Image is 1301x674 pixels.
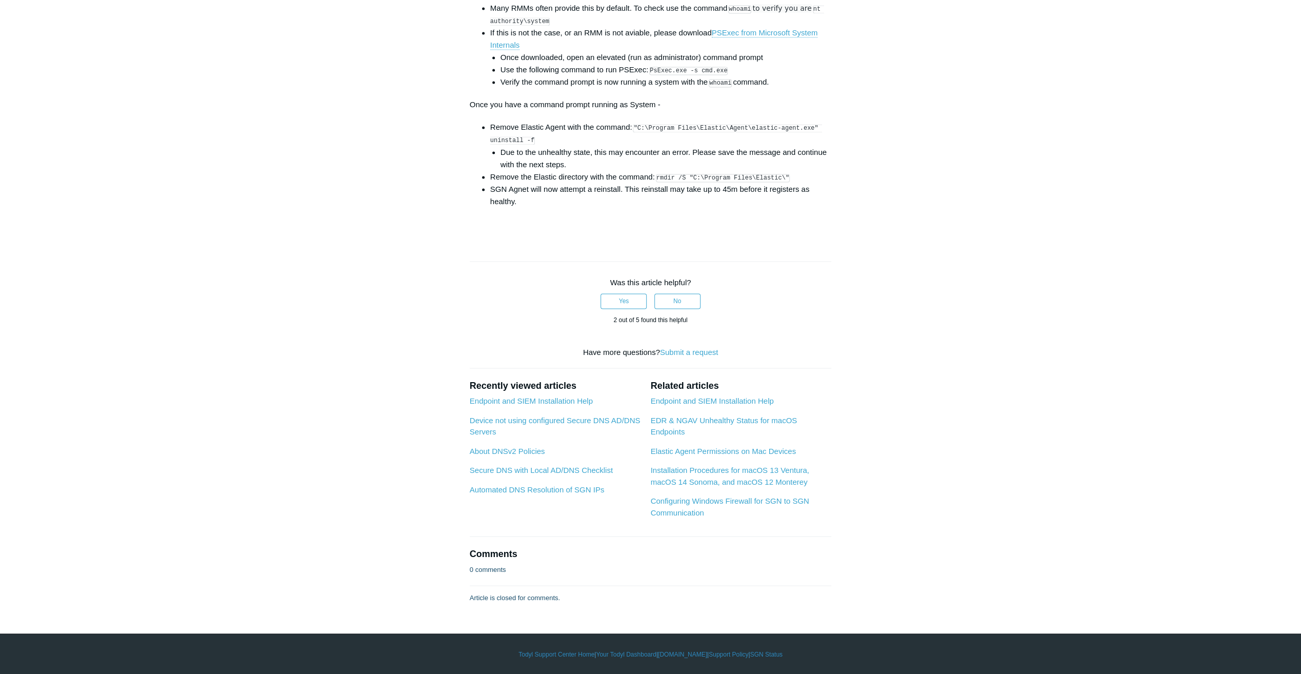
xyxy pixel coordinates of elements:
[709,649,748,659] a: Support Policy
[501,76,832,88] li: Verify the command prompt is now running a system with the command.
[650,396,773,405] a: Endpoint and SIEM Installation Help
[610,278,691,287] span: Was this article helpful?
[501,51,832,64] li: Once downloaded, open an elevated (run as administrator) command prompt
[501,64,832,76] li: Use the following command to run PSExec:
[613,316,687,324] span: 2 out of 5 found this helpful
[752,4,811,12] span: to verify you are
[490,2,832,27] li: Many RMMs often provide this by default. To check use the command
[656,174,790,182] code: rmdir /S "C:\Program Files\Elastic\"
[650,446,795,455] a: Elastic Agent Permissions on Mac Devices
[470,446,545,455] a: About DNSv2 Policies
[470,564,506,574] p: 0 comments
[658,649,707,659] a: [DOMAIN_NAME]
[650,496,809,517] a: Configuring Windows Firewall for SGN to SGN Communication
[470,396,593,405] a: Endpoint and SIEM Installation Help
[470,379,641,392] h2: Recently viewed articles
[470,592,560,603] p: Article is closed for comments.
[353,649,948,659] div: | | | |
[490,27,832,88] li: If this is not the case, or an RMM is not aviable, please download
[470,346,832,358] div: Have more questions?
[649,67,728,75] code: PsExec.exe -s cmd.exe
[501,146,832,171] li: Due to the unhealthy state, this may encounter an error. Please save the message and continue wit...
[750,649,783,659] a: SGN Status
[490,183,832,208] li: SGN Agnet will now attempt a reinstall. This reinstall may take up to 45m before it registers as ...
[709,79,732,87] code: whoami
[490,28,818,50] a: PSExec from Microsoft System Internals
[470,465,613,474] a: Secure DNS with Local AD/DNS Checklist
[660,347,718,356] a: Submit a request
[470,547,832,561] h2: Comments
[490,5,825,26] code: nt authority\system
[490,121,832,170] li: Remove Elastic Agent with the command:
[601,293,647,309] button: This article was helpful
[470,98,832,111] p: Once you have a command prompt running as System -
[518,649,594,659] a: Todyl Support Center Home
[728,5,751,13] code: whoami
[490,171,832,183] li: Remove the Elastic directory with the command:
[596,649,656,659] a: Your Todyl Dashboard
[650,379,831,392] h2: Related articles
[650,465,809,486] a: Installation Procedures for macOS 13 Ventura, macOS 14 Sonoma, and macOS 12 Monterey
[490,124,822,145] code: "C:\Program Files\Elastic\Agent\elastic-agent.exe" uninstall -f
[654,293,700,309] button: This article was not helpful
[470,415,641,436] a: Device not using configured Secure DNS AD/DNS Servers
[650,415,797,436] a: EDR & NGAV Unhealthy Status for macOS Endpoints
[470,485,605,493] a: Automated DNS Resolution of SGN IPs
